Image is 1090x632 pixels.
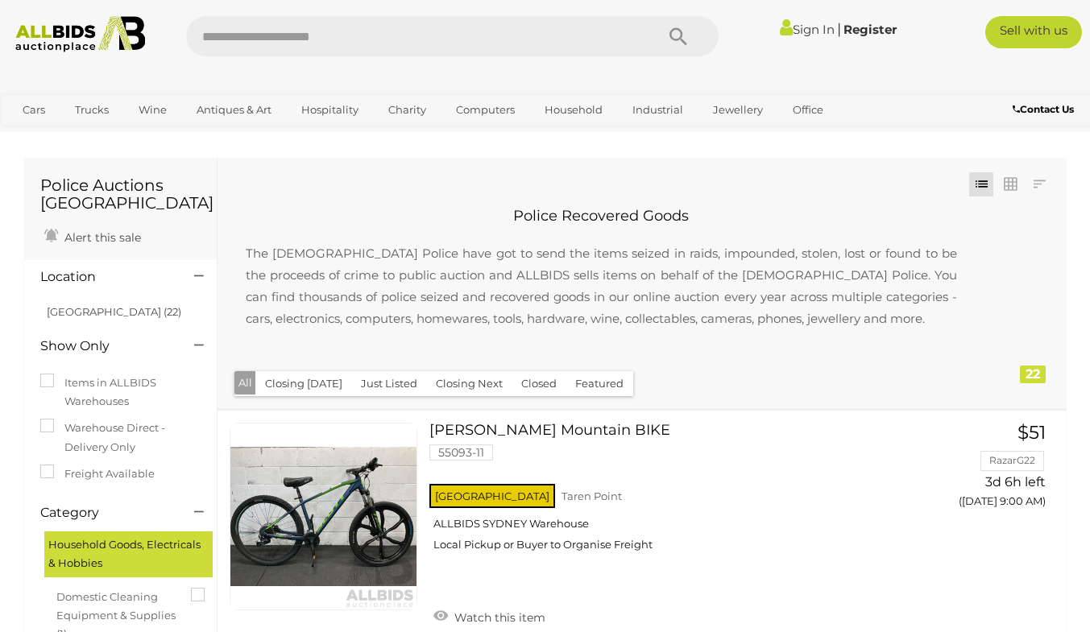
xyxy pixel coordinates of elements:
h4: Show Only [40,339,170,353]
h4: Category [40,506,170,520]
div: 22 [1020,366,1046,383]
button: Featured [566,371,633,396]
h4: Location [40,270,170,284]
span: Alert this sale [60,230,141,245]
a: Computers [446,97,525,123]
img: Allbids.com.au [8,16,153,52]
a: Watch this item [429,604,549,628]
a: Sports [12,123,66,150]
label: Freight Available [40,465,155,483]
label: Items in ALLBIDS Warehouses [40,374,201,411]
b: Contact Us [1013,103,1074,115]
a: Sell with us [985,16,1082,48]
button: Just Listed [351,371,427,396]
a: Cars [12,97,56,123]
a: Industrial [622,97,694,123]
a: $51 RazarG22 3d 6h left ([DATE] 9:00 AM) [937,423,1051,517]
a: Hospitality [291,97,369,123]
a: [GEOGRAPHIC_DATA] [75,123,210,150]
a: Jewellery [702,97,773,123]
a: Trucks [64,97,119,123]
button: Closing [DATE] [255,371,352,396]
a: Antiques & Art [186,97,282,123]
a: Sign In [780,22,835,37]
span: Watch this item [450,610,545,625]
a: Contact Us [1013,101,1078,118]
a: [GEOGRAPHIC_DATA] (22) [47,305,181,318]
button: Search [638,16,719,56]
a: Charity [378,97,437,123]
span: $51 [1017,421,1046,444]
a: [PERSON_NAME] Mountain BIKE 55093-11 [GEOGRAPHIC_DATA] Taren Point ALLBIDS SYDNEY Warehouse Local... [441,423,912,564]
p: The [DEMOGRAPHIC_DATA] Police have got to send the items seized in raids, impounded, stolen, lost... [230,226,973,345]
a: Register [843,22,897,37]
button: All [234,371,256,394]
span: | [837,20,841,38]
button: Closed [512,371,566,396]
label: Warehouse Direct - Delivery Only [40,419,201,456]
a: Wine [128,97,177,123]
a: Household [534,97,613,123]
h1: Police Auctions [GEOGRAPHIC_DATA] [40,176,201,212]
a: Office [782,97,834,123]
h2: Police Recovered Goods [230,209,973,225]
button: Closing Next [426,371,512,396]
div: Household Goods, Electricals & Hobbies [44,531,213,577]
a: Alert this sale [40,224,145,248]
